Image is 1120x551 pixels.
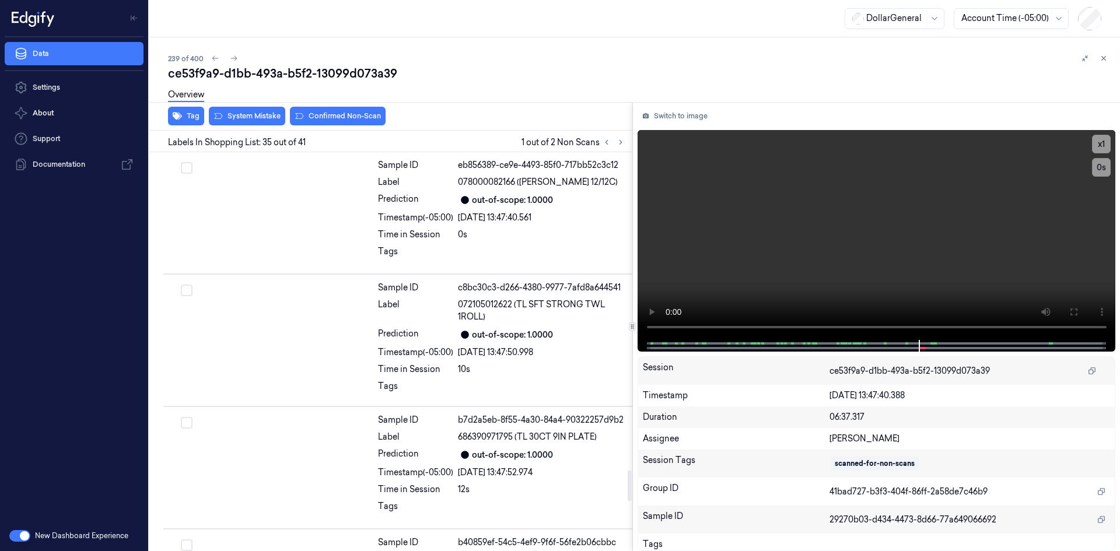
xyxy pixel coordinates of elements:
div: Prediction [378,193,453,207]
div: b7d2a5eb-8f55-4a30-84a4-90322257d9b2 [458,414,633,426]
span: 239 of 400 [168,54,204,64]
a: Documentation [5,153,143,176]
div: 12s [458,483,633,496]
div: [DATE] 13:47:40.388 [829,389,1110,402]
div: out-of-scope: 1.0000 [472,194,553,206]
div: Assignee [643,433,830,445]
div: Label [378,431,453,443]
div: scanned-for-non-scans [835,458,915,469]
a: Settings [5,76,143,99]
div: b40859ef-54c5-4ef9-9f6f-56fe2b06cbbc [458,536,633,549]
div: Time in Session [378,363,453,375]
div: Label [378,299,453,323]
div: Prediction [378,448,453,462]
span: 41bad727-b3f3-404f-86ff-2a58de7c46b9 [829,486,988,498]
div: c8bc30c3-d266-4380-9977-7afd8a644541 [458,282,633,294]
button: x1 [1092,135,1111,153]
button: System Mistake [209,107,285,125]
button: Select row [181,162,192,174]
div: eb856389-ce9e-4493-85f0-717bb52c3c12 [458,159,633,171]
div: Timestamp (-05:00) [378,346,453,359]
div: Timestamp [643,389,830,402]
a: Data [5,42,143,65]
button: Select row [181,417,192,429]
div: [DATE] 13:47:40.561 [458,212,633,224]
div: Tags [378,380,453,399]
div: Sample ID [643,510,830,529]
span: 686390971795 (TL 30CT 9IN PLATE) [458,431,597,443]
div: [PERSON_NAME] [829,433,1110,445]
span: 1 out of 2 Non Scans [521,135,628,149]
button: Tag [168,107,204,125]
span: 078000082166 ([PERSON_NAME] 12/12C) [458,176,618,188]
a: Overview [168,89,204,102]
span: Labels In Shopping List: 35 out of 41 [168,136,306,149]
span: ce53f9a9-d1bb-493a-b5f2-13099d073a39 [829,365,990,377]
a: Support [5,127,143,150]
span: 072105012622 (TL SFT STRONG TWL 1ROLL) [458,299,633,323]
span: 29270b03-d434-4473-8d66-77a649066692 [829,514,996,526]
div: [DATE] 13:47:52.974 [458,466,633,479]
div: 0s [458,229,633,241]
div: Time in Session [378,229,453,241]
div: Sample ID [378,159,453,171]
div: out-of-scope: 1.0000 [472,449,553,461]
div: Tags [378,245,453,264]
button: Toggle Navigation [125,9,143,27]
div: Sample ID [378,414,453,426]
div: Sample ID [378,282,453,294]
div: out-of-scope: 1.0000 [472,329,553,341]
div: Duration [643,411,830,423]
div: 10s [458,363,633,375]
div: ce53f9a9-d1bb-493a-b5f2-13099d073a39 [168,65,1111,82]
div: Time in Session [378,483,453,496]
div: [DATE] 13:47:50.998 [458,346,633,359]
button: Switch to image [638,107,712,125]
button: Select row [181,539,192,551]
div: Session Tags [643,454,830,473]
button: 0s [1092,158,1111,177]
button: Confirmed Non-Scan [290,107,386,125]
div: Label [378,176,453,188]
div: 06:37.317 [829,411,1110,423]
div: Session [643,362,830,380]
div: Tags [378,500,453,519]
div: Prediction [378,328,453,342]
button: Select row [181,285,192,296]
div: Group ID [643,482,830,501]
div: Timestamp (-05:00) [378,212,453,224]
div: Sample ID [378,536,453,549]
button: About [5,101,143,125]
div: Timestamp (-05:00) [378,466,453,479]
